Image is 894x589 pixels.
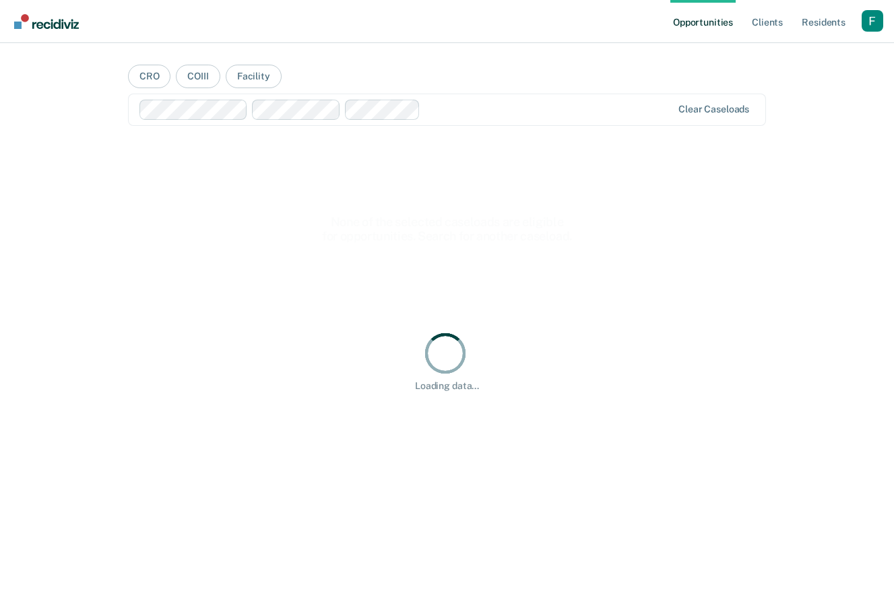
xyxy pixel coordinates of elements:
div: Clear caseloads [678,104,749,115]
div: Loading data... [415,380,479,392]
button: CRO [128,65,171,88]
button: Profile dropdown button [862,10,883,32]
button: Facility [226,65,282,88]
img: Recidiviz [14,14,79,29]
button: COIII [176,65,220,88]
